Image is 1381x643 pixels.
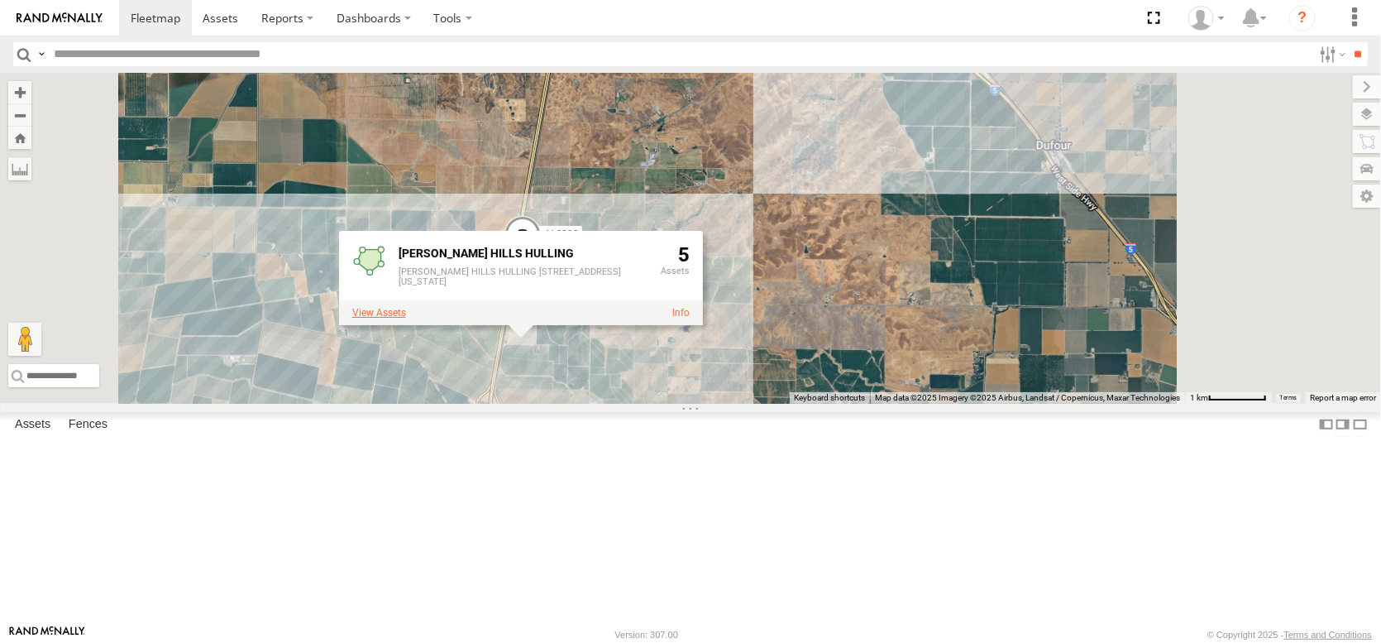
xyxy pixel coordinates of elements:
label: Search Filter Options [1313,42,1349,66]
a: Visit our Website [9,626,85,643]
label: Assets [7,413,59,436]
label: Dock Summary Table to the Right [1335,412,1351,436]
label: Measure [8,157,31,180]
div: [PERSON_NAME] HILLS HULLING [STREET_ADDRESS][US_STATE] [399,267,647,287]
label: Search Query [35,42,48,66]
label: View assets associated with this fence [352,308,406,319]
button: Map Scale: 1 km per 67 pixels [1185,392,1272,404]
a: Terms (opens in new tab) [1280,395,1297,401]
button: Zoom in [8,81,31,103]
div: Version: 307.00 [615,630,678,640]
span: AL2383 [544,228,578,240]
button: Drag Pegman onto the map to open Street View [8,323,41,356]
a: Report a map error [1310,393,1376,402]
div: 5 [661,245,690,298]
div: Fence Name - DUNNIGAN HILLS HULLING [399,248,647,261]
span: Map data ©2025 Imagery ©2025 Airbus, Landsat / Copernicus, Maxar Technologies [875,393,1180,402]
div: Dennis Braga [1183,6,1230,31]
label: Map Settings [1353,185,1381,208]
label: Dock Summary Table to the Left [1318,412,1335,436]
button: Keyboard shortcuts [794,392,865,404]
i: ? [1289,5,1316,31]
a: Terms and Conditions [1284,630,1372,640]
div: © Copyright 2025 - [1207,630,1372,640]
img: rand-logo.svg [17,12,103,24]
label: Fences [60,413,116,436]
button: Zoom Home [8,127,31,149]
span: 1 km [1190,393,1208,402]
button: Zoom out [8,103,31,127]
a: View fence details [672,308,690,319]
label: Hide Summary Table [1352,412,1369,436]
